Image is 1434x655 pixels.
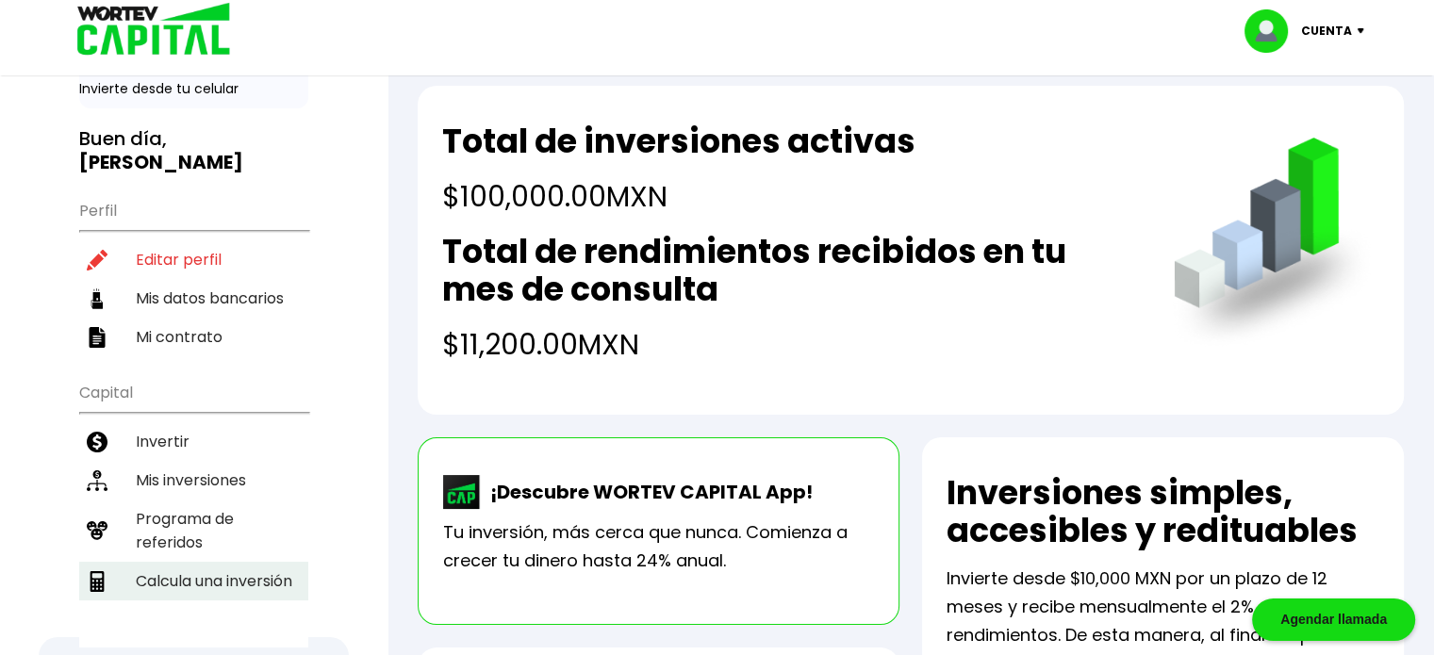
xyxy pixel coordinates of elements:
[1352,28,1377,34] img: icon-down
[442,233,1136,308] h2: Total de rendimientos recibidos en tu mes de consulta
[442,175,915,218] h4: $100,000.00 MXN
[79,127,308,174] h3: Buen día,
[79,562,308,600] a: Calcula una inversión
[947,474,1379,549] h2: Inversiones simples, accesibles y redituables
[87,327,107,348] img: contrato-icon.f2db500c.svg
[79,371,308,647] ul: Capital
[87,470,107,491] img: inversiones-icon.6695dc30.svg
[79,189,308,356] ul: Perfil
[87,250,107,270] img: editar-icon.952d3147.svg
[1165,138,1379,352] img: grafica.516fef24.png
[87,288,107,309] img: datos-icon.10cf9172.svg
[443,475,481,509] img: wortev-capital-app-icon
[79,279,308,318] a: Mis datos bancarios
[79,461,308,499] a: Mis inversiones
[1244,9,1301,53] img: profile-image
[442,323,1136,366] h4: $11,200.00 MXN
[87,432,107,452] img: invertir-icon.b3b967d7.svg
[443,518,874,575] p: Tu inversión, más cerca que nunca. Comienza a crecer tu dinero hasta 24% anual.
[79,149,243,175] b: [PERSON_NAME]
[442,123,915,160] h2: Total de inversiones activas
[87,520,107,541] img: recomiendanos-icon.9b8e9327.svg
[79,79,308,99] p: Invierte desde tu celular
[481,478,813,506] p: ¡Descubre WORTEV CAPITAL App!
[79,240,308,279] a: Editar perfil
[79,499,308,562] a: Programa de referidos
[87,571,107,592] img: calculadora-icon.17d418c4.svg
[1301,17,1352,45] p: Cuenta
[1252,598,1415,641] div: Agendar llamada
[79,318,308,356] a: Mi contrato
[79,422,308,461] a: Invertir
